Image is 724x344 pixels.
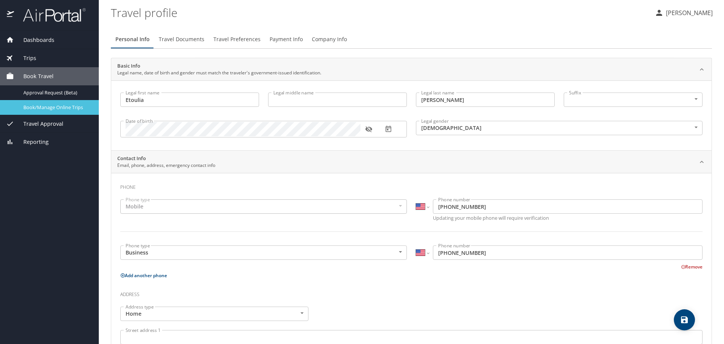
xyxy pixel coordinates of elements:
div: Home [120,307,308,321]
span: Travel Documents [159,35,204,44]
div: Contact InfoEmail, phone, address, emergency contact info [111,151,712,173]
span: Trips [14,54,36,62]
span: Travel Preferences [213,35,261,44]
span: Book Travel [14,72,54,80]
div: ​ [564,93,703,107]
span: Payment Info [270,35,303,44]
div: Basic InfoLegal name, date of birth and gender must match the traveler's government-issued identi... [111,80,712,150]
p: Legal name, date of birth and gender must match the traveler's government-issued identification. [117,69,321,76]
p: Email, phone, address, emergency contact info [117,162,215,169]
h3: Phone [120,179,703,192]
h2: Contact Info [117,155,215,162]
h3: Address [120,286,703,299]
span: Personal Info [115,35,150,44]
div: Mobile [120,199,407,214]
button: Add another phone [120,272,167,279]
p: Updating your mobile phone will require verification [433,216,703,221]
p: [PERSON_NAME] [664,8,713,17]
div: Profile [111,30,712,48]
div: Basic InfoLegal name, date of birth and gender must match the traveler's government-issued identi... [111,58,712,81]
span: Book/Manage Online Trips [23,104,90,111]
img: icon-airportal.png [7,8,15,22]
span: Dashboards [14,36,54,44]
span: Travel Approval [14,120,63,128]
button: save [674,309,695,330]
h2: Basic Info [117,62,321,70]
span: Company Info [312,35,347,44]
div: [DEMOGRAPHIC_DATA] [416,121,703,135]
img: airportal-logo.png [15,8,86,22]
span: Reporting [14,138,49,146]
h1: Travel profile [111,1,649,24]
button: Remove [681,264,703,270]
button: [PERSON_NAME] [652,6,716,20]
span: Approval Request (Beta) [23,89,90,96]
div: Business [120,245,407,260]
